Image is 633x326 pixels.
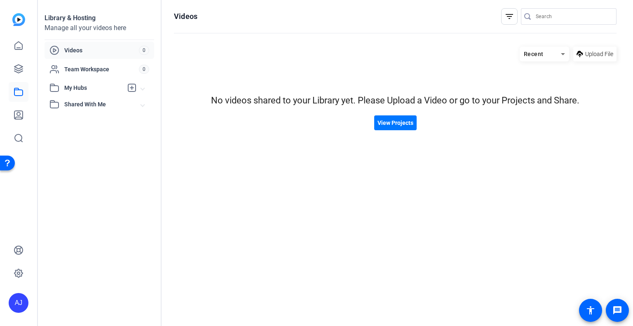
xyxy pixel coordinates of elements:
div: Manage all your videos here [45,23,154,33]
mat-icon: message [612,305,622,315]
span: View Projects [377,119,413,127]
mat-icon: accessibility [586,305,595,315]
span: Videos [64,46,139,54]
span: My Hubs [64,84,123,92]
h1: Videos [174,12,197,21]
div: Library & Hosting [45,13,154,23]
span: 0 [139,46,149,55]
span: Recent [524,51,544,57]
div: No videos shared to your Library yet. Please Upload a Video or go to your Projects and Share. [174,94,617,107]
img: blue-gradient.svg [12,13,25,26]
span: Shared With Me [64,100,141,109]
button: View Projects [374,115,417,130]
mat-expansion-panel-header: Shared With Me [45,96,154,113]
mat-expansion-panel-header: My Hubs [45,80,154,96]
input: Search [536,12,610,21]
span: Team Workspace [64,65,139,73]
div: AJ [9,293,28,313]
span: 0 [139,65,149,74]
span: Upload File [585,50,613,59]
button: Upload File [573,47,617,61]
mat-icon: filter_list [504,12,514,21]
